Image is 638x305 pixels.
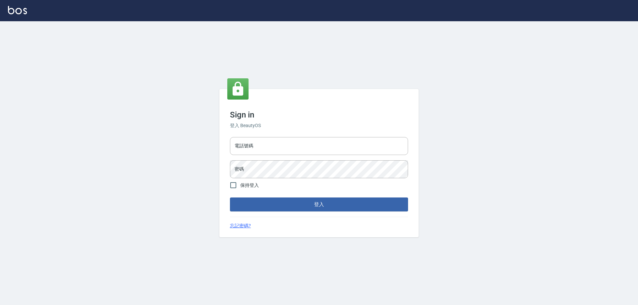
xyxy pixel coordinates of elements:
button: 登入 [230,197,408,211]
h3: Sign in [230,110,408,119]
a: 忘記密碼? [230,222,251,229]
h6: 登入 BeautyOS [230,122,408,129]
span: 保持登入 [240,182,259,189]
img: Logo [8,6,27,14]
